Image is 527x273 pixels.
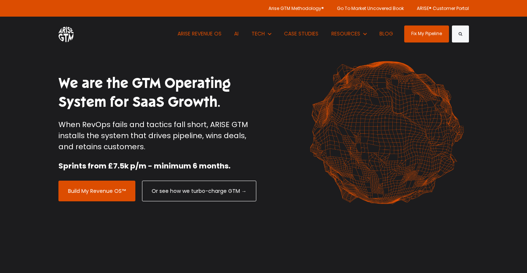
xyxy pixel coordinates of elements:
[58,181,135,201] a: Build My Revenue OS™
[452,25,469,42] button: Search
[331,30,360,37] span: RESOURCES
[304,53,469,212] img: shape-61 orange
[58,25,74,42] img: ARISE GTM logo (1) white
[142,181,256,201] a: Or see how we turbo-charge GTM →
[229,17,244,51] a: AI
[58,161,230,171] strong: Sprints from £7.5k p/m - minimum 6 months.
[251,30,265,37] span: TECH
[172,17,399,51] nav: Desktop navigation
[279,17,324,51] a: CASE STUDIES
[246,17,277,51] button: Show submenu for TECH TECH
[374,17,399,51] a: BLOG
[172,17,227,51] a: ARISE REVENUE OS
[58,74,258,112] h1: We are the GTM Operating System for SaaS Growth.
[58,119,258,152] p: When RevOps fails and tactics fall short, ARISE GTM installs the system that drives pipeline, win...
[404,25,449,42] a: Fix My Pipeline
[326,17,372,51] button: Show submenu for RESOURCES RESOURCES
